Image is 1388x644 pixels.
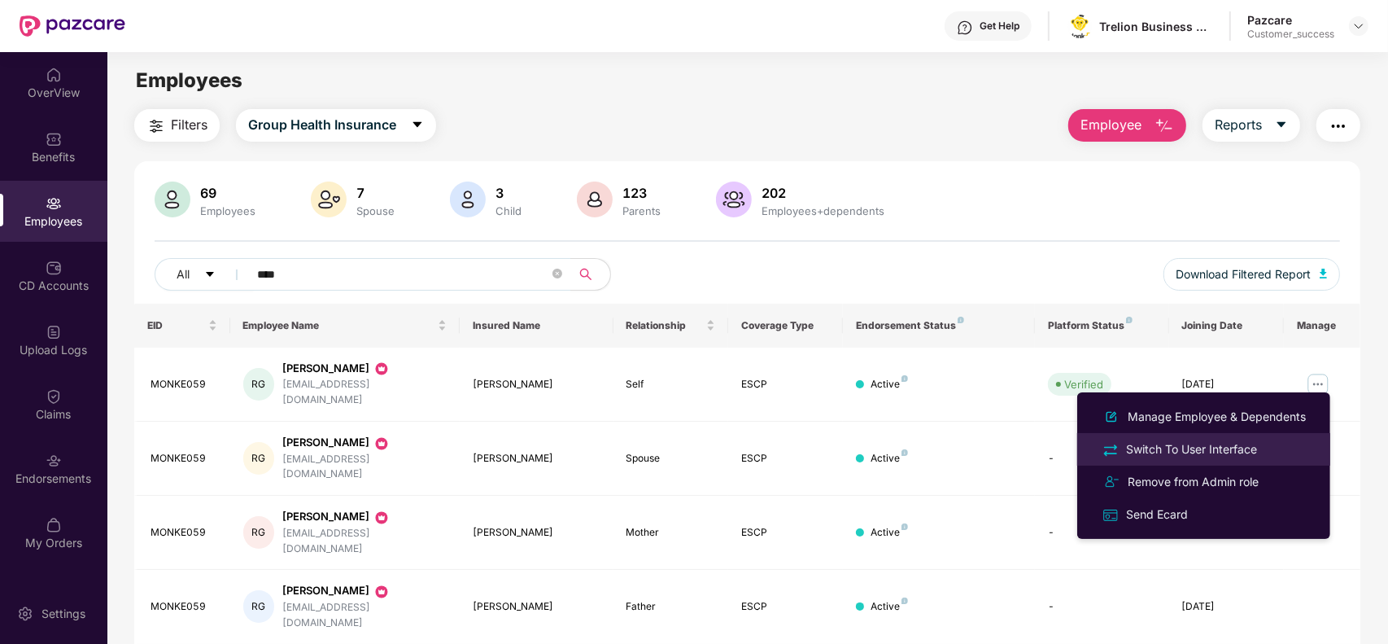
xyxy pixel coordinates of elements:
img: logo.png [1068,12,1092,40]
div: Pazcare [1247,12,1334,28]
div: Get Help [980,20,1019,33]
div: Switch To User Interface [1123,440,1260,458]
img: manageButton [1305,371,1331,397]
div: Remove from Admin role [1124,473,1262,491]
th: Employee Name [230,304,460,348]
img: svg+xml;base64,PHN2ZyB4bWxucz0iaHR0cDovL3d3dy53My5vcmcvMjAwMC9zdmciIHdpZHRoPSIyNCIgaGVpZ2h0PSIyNC... [1102,441,1120,459]
img: svg+xml;base64,PHN2ZyBpZD0iSGVscC0zMngzMiIgeG1sbnM9Imh0dHA6Ly93d3cudzMub3JnLzIwMDAvc3ZnIiB3aWR0aD... [957,20,973,36]
img: svg+xml;base64,PHN2ZyB4bWxucz0iaHR0cDovL3d3dy53My5vcmcvMjAwMC9zdmciIHhtbG5zOnhsaW5rPSJodHRwOi8vd3... [1102,407,1121,427]
th: Relationship [613,304,728,348]
div: Trelion Business Solutions Private Limited [1099,19,1213,34]
th: Manage [1284,304,1360,348]
img: svg+xml;base64,PHN2ZyB4bWxucz0iaHR0cDovL3d3dy53My5vcmcvMjAwMC9zdmciIHdpZHRoPSIxNiIgaGVpZ2h0PSIxNi... [1102,506,1120,524]
div: Customer_success [1247,28,1334,41]
img: svg+xml;base64,PHN2ZyBpZD0iRHJvcGRvd24tMzJ4MzIiIHhtbG5zPSJodHRwOi8vd3d3LnczLm9yZy8yMDAwL3N2ZyIgd2... [1352,20,1365,33]
span: Employee Name [243,319,435,332]
img: svg+xml;base64,PHN2ZyB4bWxucz0iaHR0cDovL3d3dy53My5vcmcvMjAwMC9zdmciIHdpZHRoPSIyNCIgaGVpZ2h0PSIyNC... [1102,472,1121,492]
span: EID [147,319,205,332]
img: New Pazcare Logo [20,15,125,37]
div: Manage Employee & Dependents [1124,408,1309,426]
span: Relationship [626,319,703,332]
div: Send Ecard [1123,506,1191,524]
th: EID [134,304,230,348]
